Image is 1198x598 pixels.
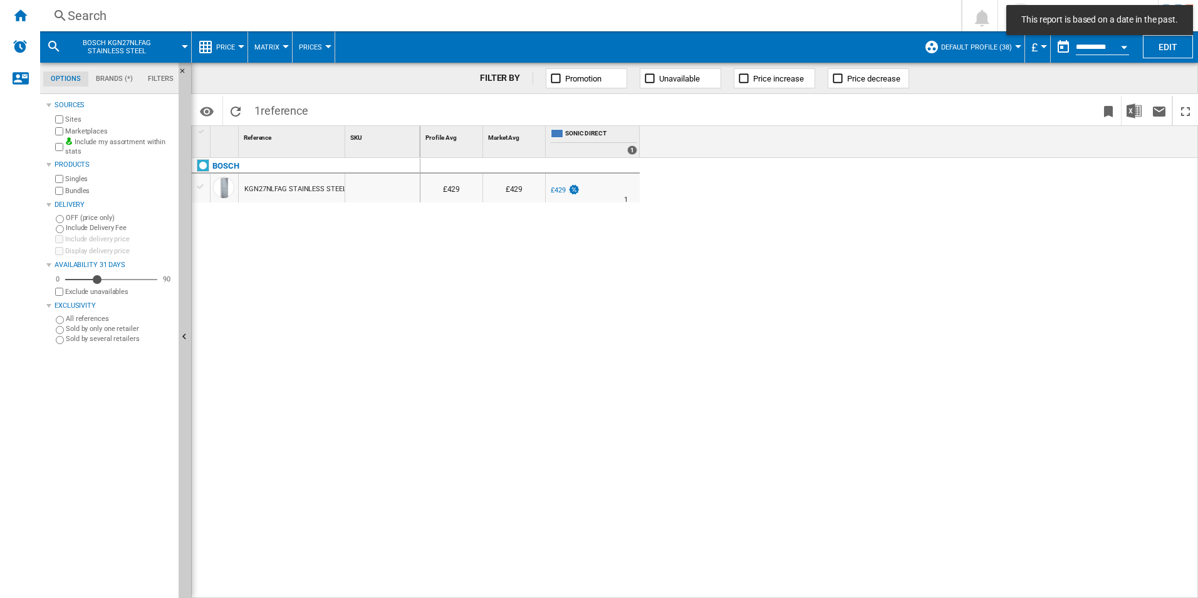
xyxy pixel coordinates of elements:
span: BOSCH KGN27NLFAG STAINLESS STEEL [66,39,167,55]
label: Exclude unavailables [65,287,174,296]
span: SONIC DIRECT [565,129,637,140]
div: 90 [160,275,174,284]
button: Price [216,31,241,63]
div: Price [198,31,241,63]
label: Marketplaces [65,127,174,136]
img: promotionV3.png [568,184,580,195]
button: Prices [299,31,328,63]
input: Bundles [55,187,63,195]
button: Price decrease [828,68,909,88]
div: Market Avg Sort None [486,126,545,145]
label: OFF (price only) [66,213,174,223]
span: Market Avg [488,134,519,141]
div: Products [55,160,174,170]
button: Reload [223,96,248,125]
label: Singles [65,174,174,184]
input: All references [56,316,64,324]
md-slider: Availability [65,273,157,286]
div: Delivery [55,200,174,210]
label: Sites [65,115,174,124]
input: Singles [55,175,63,183]
div: Default profile (38) [924,31,1018,63]
input: Include my assortment within stats [55,139,63,155]
label: Sold by several retailers [66,334,174,344]
div: Sort None [423,126,482,145]
label: Display delivery price [65,246,174,256]
input: Display delivery price [55,288,63,296]
div: BOSCH KGN27NLFAG STAINLESS STEEL [46,31,185,63]
button: Maximize [1173,96,1198,125]
span: Prices [299,43,322,51]
button: Unavailable [640,68,721,88]
input: Display delivery price [55,247,63,255]
button: Send this report by email [1147,96,1172,125]
img: mysite-bg-18x18.png [65,137,73,145]
input: OFF (price only) [56,215,64,223]
div: 0 [53,275,63,284]
div: £429 [551,186,566,194]
span: Price decrease [847,74,900,83]
img: alerts-logo.svg [13,39,28,54]
label: Bundles [65,186,174,196]
div: Sort None [213,126,238,145]
div: SKU Sort None [348,126,420,145]
input: Marketplaces [55,127,63,135]
button: BOSCH KGN27NLFAG STAINLESS STEEL [66,31,180,63]
div: Sources [55,100,174,110]
md-menu: Currency [1025,31,1051,63]
div: £429 [483,174,545,202]
span: Unavailable [659,74,700,83]
button: Hide [179,63,194,85]
input: Sold by several retailers [56,336,64,344]
button: Default profile (38) [941,31,1018,63]
span: Price [216,43,235,51]
md-tab-item: Options [43,71,88,87]
button: md-calendar [1051,34,1076,60]
span: £ [1031,41,1038,54]
div: Reference Sort None [241,126,345,145]
input: Include delivery price [55,235,63,243]
input: Include Delivery Fee [56,225,64,233]
button: Open calendar [1113,34,1135,56]
md-tab-item: Brands (*) [88,71,140,87]
md-tab-item: Filters [140,71,181,87]
div: Click to filter on that brand [212,159,239,174]
button: Matrix [254,31,286,63]
div: FILTER BY [480,72,533,85]
label: Include my assortment within stats [65,137,174,157]
div: 1 offers sold by SONIC DIRECT [627,145,637,155]
div: Sort None [486,126,545,145]
label: Sold by only one retailer [66,324,174,333]
span: SKU [350,134,362,141]
span: This report is based on a date in the past. [1018,14,1182,26]
span: 1 [248,96,315,122]
div: Exclusivity [55,301,174,311]
button: Download in Excel [1122,96,1147,125]
input: Sold by only one retailer [56,326,64,334]
button: Promotion [546,68,627,88]
div: Availability 31 Days [55,260,174,270]
label: Include delivery price [65,234,174,244]
span: Profile Avg [425,134,457,141]
button: Bookmark this report [1096,96,1121,125]
button: Price increase [734,68,815,88]
button: Edit [1143,35,1193,58]
label: All references [66,314,174,323]
div: Profile Avg Sort None [423,126,482,145]
div: Delivery Time : 1 day [624,194,628,206]
div: Search [68,7,929,24]
span: Promotion [565,74,602,83]
div: Sort None [241,126,345,145]
span: Price increase [753,74,804,83]
div: Sort None [348,126,420,145]
input: Sites [55,115,63,123]
div: £429 [420,174,482,202]
div: £429 [549,184,580,197]
span: Matrix [254,43,279,51]
button: £ [1031,31,1044,63]
div: SONIC DIRECT 1 offers sold by SONIC DIRECT [548,126,640,157]
span: Default profile (38) [941,43,1012,51]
